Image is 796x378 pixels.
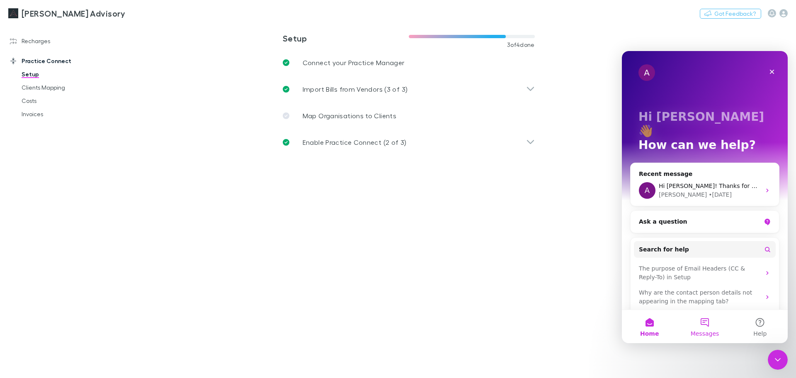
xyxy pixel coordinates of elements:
h3: [PERSON_NAME] Advisory [22,8,125,18]
h3: Setup [283,33,409,43]
a: Invoices [13,107,112,121]
div: Import Bills from Vendors (3 of 3) [276,76,541,102]
p: Import Bills from Vendors (3 of 3) [303,84,408,94]
div: [PERSON_NAME] [37,139,85,148]
div: Why are the contact person details not appearing in the mapping tab? [12,234,154,258]
a: Clients Mapping [13,81,112,94]
a: Practice Connect [2,54,112,68]
span: 3 of 4 done [507,41,535,48]
button: Got Feedback? [700,9,761,19]
span: Home [18,280,37,285]
a: Setup [13,68,112,81]
iframe: Intercom live chat [622,51,788,343]
a: [PERSON_NAME] Advisory [3,3,130,23]
button: Help [111,259,166,292]
a: Connect your Practice Manager [276,49,541,76]
div: • [DATE] [87,139,110,148]
span: Messages [69,280,97,285]
button: Search for help [12,190,154,207]
div: The purpose of Email Headers (CC & Reply-To) in Setup [17,213,139,231]
span: Help [131,280,145,285]
div: Close [143,13,158,28]
iframe: Intercom live chat [768,350,788,370]
span: Hi [PERSON_NAME]! Thanks for patiently waiting for this to be resolved. You can now see [PERSON_N... [37,132,721,138]
p: Connect your Practice Manager [303,58,405,68]
p: Map Organisations to Clients [303,111,396,121]
a: Recharges [2,34,112,48]
p: Enable Practice Connect (2 of 3) [303,137,407,147]
div: Enable Practice Connect (2 of 3) [276,129,541,156]
span: Search for help [17,194,67,203]
div: Ask a question [8,159,158,182]
div: Ask a question [17,166,139,175]
a: Costs [13,94,112,107]
div: The purpose of Email Headers (CC & Reply-To) in Setup [12,210,154,234]
a: Map Organisations to Clients [276,102,541,129]
img: Liston Newton Advisory's Logo [8,8,18,18]
div: Why are the contact person details not appearing in the mapping tab? [17,237,139,255]
button: Messages [55,259,110,292]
